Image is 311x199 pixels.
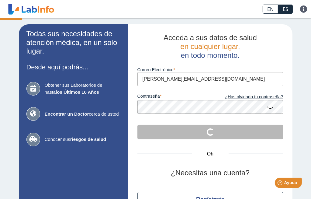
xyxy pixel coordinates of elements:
iframe: Lanzador de widgets de ayuda [257,175,304,192]
font: ¿Has olvidado tu contraseña? [225,94,283,99]
font: Obtener sus Laboratorios de hasta [45,82,102,95]
font: ¿Necesitas una cuenta? [171,169,250,177]
font: Acceda a sus datos de salud [164,33,257,42]
font: en todo momento. [181,51,240,59]
font: cerca de usted [89,111,119,117]
font: contraseña [137,94,160,99]
font: EN [267,6,274,12]
font: Conocer sus [45,137,70,142]
font: riesgos de salud [70,137,106,142]
font: en cualquier lugar, [180,42,240,51]
font: Encontrar un Doctor [45,111,89,117]
font: los Últimos 10 Años [56,89,99,95]
font: Desde aquí podrás... [26,63,88,71]
font: Correo Electrónico [137,67,174,72]
font: Todas sus necesidades de atención médica, en un solo lugar. [26,30,117,55]
a: ¿Has olvidado tu contraseña? [210,94,283,100]
font: ES [283,6,288,12]
font: Oh [207,151,213,156]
